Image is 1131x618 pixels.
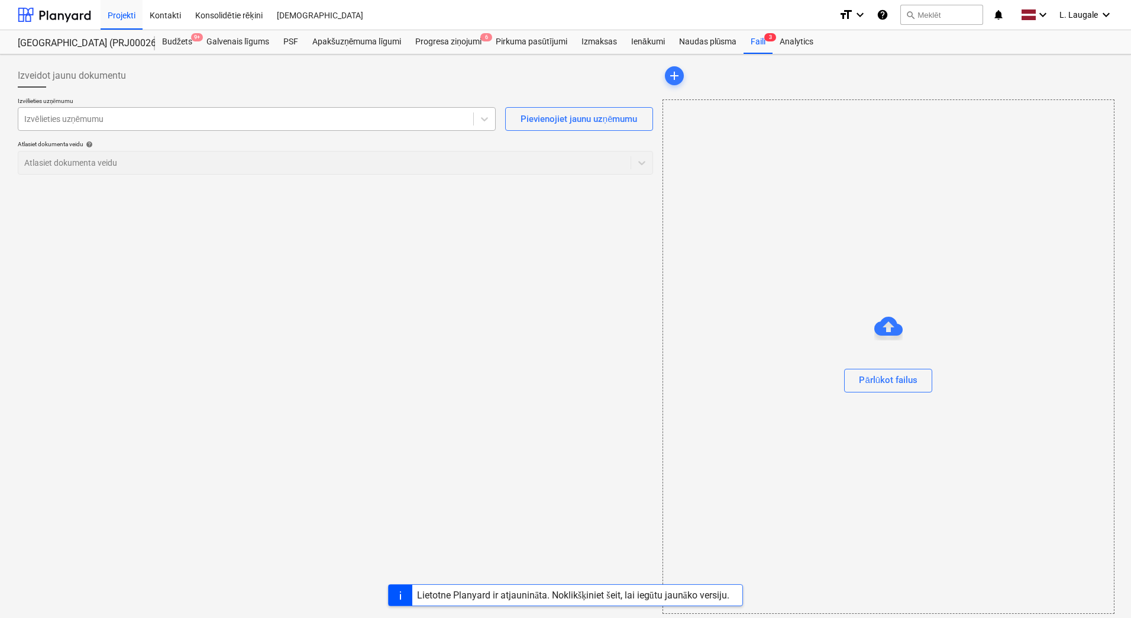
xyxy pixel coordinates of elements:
div: Pievienojiet jaunu uzņēmumu [521,111,638,127]
button: Meklēt [900,5,983,25]
span: 9+ [191,33,203,41]
a: Faili3 [744,30,773,54]
span: 6 [480,33,492,41]
a: Izmaksas [574,30,624,54]
span: help [83,141,93,148]
a: Naudas plūsma [672,30,744,54]
div: Pārlūkot failus [859,372,917,388]
a: Progresa ziņojumi6 [408,30,489,54]
iframe: Chat Widget [1072,561,1131,618]
div: Budžets [155,30,199,54]
div: Lietotne Planyard ir atjaunināta. Noklikšķiniet šeit, lai iegūtu jaunāko versiju. [417,590,729,601]
div: Pārlūkot failus [663,99,1114,614]
i: keyboard_arrow_down [1036,8,1050,22]
button: Pārlūkot failus [844,369,932,392]
div: Atlasiet dokumenta veidu [18,140,653,148]
p: Izvēlieties uzņēmumu [18,97,496,107]
a: Pirkuma pasūtījumi [489,30,574,54]
i: format_size [839,8,853,22]
button: Pievienojiet jaunu uzņēmumu [505,107,653,131]
a: PSF [276,30,305,54]
i: keyboard_arrow_down [1099,8,1113,22]
span: L. Laugale [1059,10,1098,20]
div: [GEOGRAPHIC_DATA] (PRJ0002627, K-1 un K-2(2.kārta) 2601960 [18,37,141,50]
span: add [667,69,681,83]
a: Analytics [773,30,820,54]
span: Izveidot jaunu dokumentu [18,69,126,83]
span: search [906,10,915,20]
i: notifications [993,8,1004,22]
span: 3 [764,33,776,41]
a: Ienākumi [624,30,672,54]
i: Zināšanu pamats [877,8,888,22]
div: Progresa ziņojumi [408,30,489,54]
i: keyboard_arrow_down [853,8,867,22]
a: Galvenais līgums [199,30,276,54]
a: Budžets9+ [155,30,199,54]
div: Faili [744,30,773,54]
a: Apakšuzņēmuma līgumi [305,30,408,54]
